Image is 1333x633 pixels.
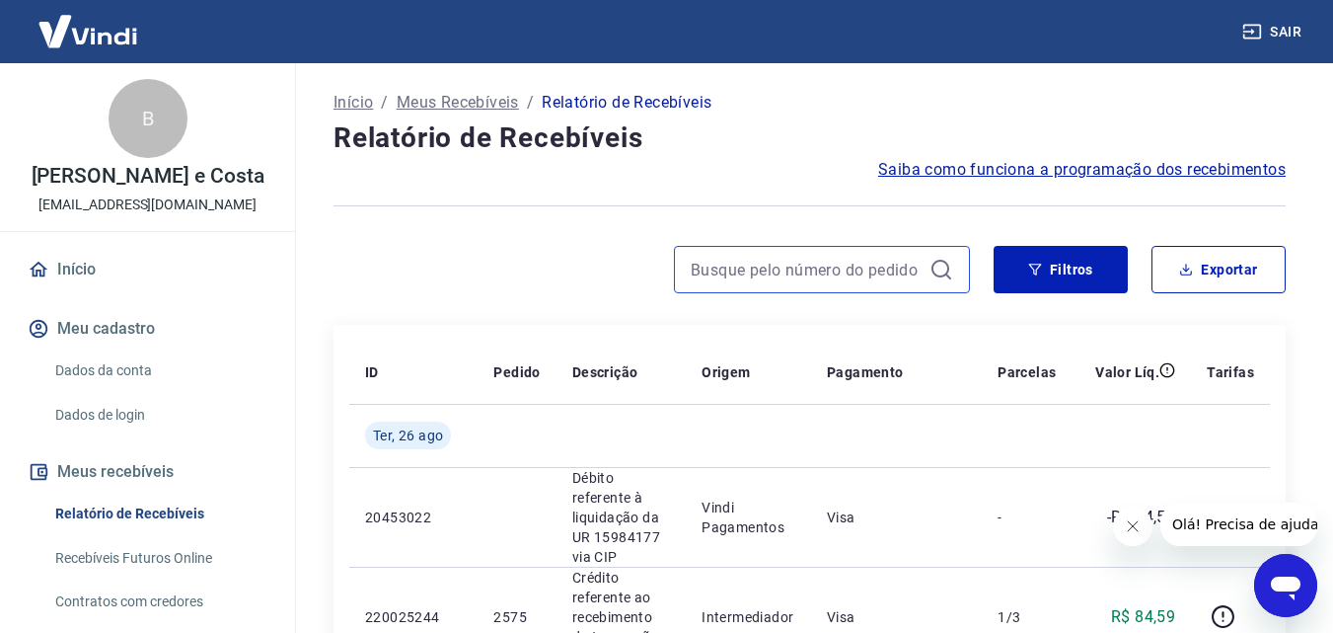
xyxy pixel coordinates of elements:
a: Saiba como funciona a programação dos recebimentos [878,158,1286,182]
p: Débito referente à liquidação da UR 15984177 via CIP [572,468,670,567]
p: 2575 [493,607,540,627]
button: Meu cadastro [24,307,271,351]
input: Busque pelo número do pedido [691,255,922,284]
span: Ter, 26 ago [373,426,443,445]
button: Exportar [1151,246,1286,293]
p: - [998,508,1056,527]
p: R$ 84,59 [1111,605,1175,629]
p: Vindi Pagamentos [702,498,795,537]
img: Vindi [24,1,152,61]
p: -R$ 84,59 [1107,506,1176,529]
span: Olá! Precisa de ajuda? [12,14,166,30]
p: Valor Líq. [1095,362,1159,382]
p: Pagamento [827,362,904,382]
a: Meus Recebíveis [397,91,519,115]
p: Relatório de Recebíveis [542,91,711,115]
p: Visa [827,607,966,627]
button: Filtros [994,246,1128,293]
p: [EMAIL_ADDRESS][DOMAIN_NAME] [38,195,257,215]
p: Origem [702,362,750,382]
p: / [381,91,388,115]
iframe: Botão para abrir a janela de mensagens [1254,554,1317,617]
p: [PERSON_NAME] e Costa [32,166,264,187]
p: Tarifas [1207,362,1254,382]
p: ID [365,362,379,382]
div: B [109,79,187,158]
a: Recebíveis Futuros Online [47,538,271,579]
a: Início [333,91,373,115]
p: Descrição [572,362,638,382]
p: 20453022 [365,508,462,527]
a: Contratos com credores [47,582,271,622]
button: Sair [1238,14,1309,50]
p: Parcelas [998,362,1056,382]
iframe: Mensagem da empresa [1160,503,1317,546]
p: / [527,91,534,115]
iframe: Fechar mensagem [1113,507,1152,546]
p: 220025244 [365,607,462,627]
h4: Relatório de Recebíveis [333,119,1286,158]
a: Relatório de Recebíveis [47,494,271,534]
p: Pedido [493,362,540,382]
a: Dados de login [47,395,271,435]
p: Visa [827,508,966,527]
p: Intermediador [702,607,795,627]
a: Início [24,248,271,291]
a: Dados da conta [47,351,271,391]
p: 1/3 [998,607,1056,627]
button: Meus recebíveis [24,450,271,494]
